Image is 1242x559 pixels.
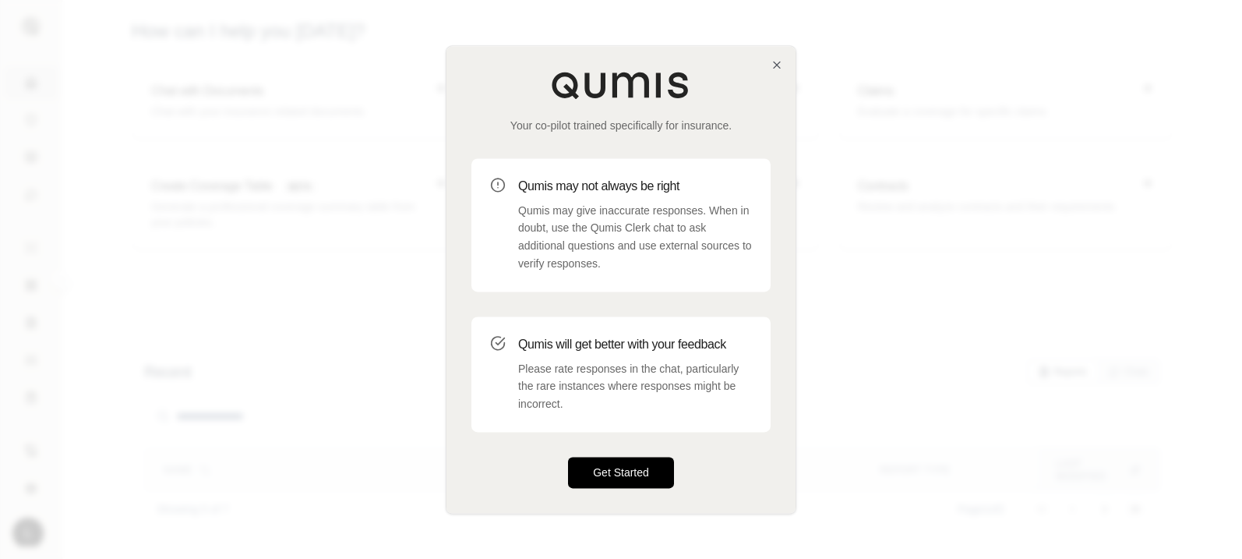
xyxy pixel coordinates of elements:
h3: Qumis will get better with your feedback [518,335,752,354]
img: Qumis Logo [551,71,691,99]
p: Please rate responses in the chat, particularly the rare instances where responses might be incor... [518,360,752,413]
p: Your co-pilot trained specifically for insurance. [471,118,771,133]
h3: Qumis may not always be right [518,177,752,196]
button: Get Started [568,457,674,488]
p: Qumis may give inaccurate responses. When in doubt, use the Qumis Clerk chat to ask additional qu... [518,202,752,273]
